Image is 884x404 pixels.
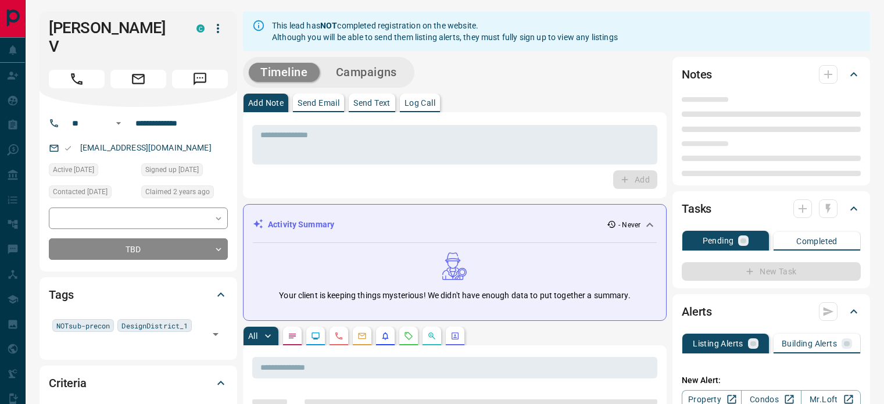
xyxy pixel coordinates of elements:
p: Building Alerts [782,339,837,348]
p: New Alert: [682,374,861,387]
button: Open [112,116,126,130]
p: - Never [618,220,640,230]
a: [EMAIL_ADDRESS][DOMAIN_NAME] [80,143,212,152]
div: This lead has completed registration on the website. Although you will be able to send them listi... [272,15,618,48]
div: Fri Nov 18 2022 [49,185,135,202]
svg: Calls [334,331,343,341]
p: Send Text [353,99,391,107]
p: Add Note [248,99,284,107]
span: Signed up [DATE] [145,164,199,176]
button: Open [207,326,224,342]
div: Alerts [682,298,861,326]
p: Listing Alerts [693,339,743,348]
svg: Notes [288,331,297,341]
svg: Email Valid [64,144,72,152]
div: Criteria [49,369,228,397]
button: Timeline [249,63,320,82]
p: Send Email [298,99,339,107]
h1: [PERSON_NAME] V [49,19,179,56]
span: Message [172,70,228,88]
p: Log Call [405,99,435,107]
span: DesignDistrict_1 [121,320,188,331]
p: Activity Summary [268,219,334,231]
span: Email [110,70,166,88]
span: NOTsub-precon [56,320,110,331]
div: TBD [49,238,228,260]
svg: Agent Actions [450,331,460,341]
h2: Tags [49,285,73,304]
h2: Alerts [682,302,712,321]
span: Call [49,70,105,88]
svg: Listing Alerts [381,331,390,341]
div: Sat Nov 12 2022 [141,185,228,202]
div: Notes [682,60,861,88]
h2: Criteria [49,374,87,392]
button: Campaigns [324,63,409,82]
svg: Requests [404,331,413,341]
span: Contacted [DATE] [53,186,108,198]
svg: Lead Browsing Activity [311,331,320,341]
span: Active [DATE] [53,164,94,176]
h2: Tasks [682,199,711,218]
p: Your client is keeping things mysterious! We didn't have enough data to put together a summary. [279,289,630,302]
div: Tasks [682,195,861,223]
p: Pending [703,237,734,245]
svg: Emails [357,331,367,341]
h2: Notes [682,65,712,84]
p: Completed [796,237,838,245]
div: condos.ca [196,24,205,33]
div: Tags [49,281,228,309]
span: Claimed 2 years ago [145,186,210,198]
div: Activity Summary- Never [253,214,657,235]
div: Sat Nov 12 2022 [49,163,135,180]
div: Sat Nov 12 2022 [141,163,228,180]
p: All [248,332,257,340]
svg: Opportunities [427,331,436,341]
strong: NOT [320,21,337,30]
